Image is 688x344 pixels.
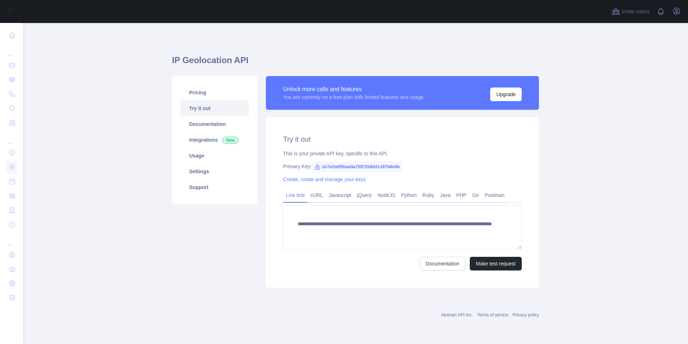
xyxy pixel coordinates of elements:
[283,163,522,170] div: Primary Key:
[6,131,17,145] div: ...
[181,132,249,148] a: Integrations New
[222,137,239,144] span: New
[312,161,402,172] span: cb7e2ddf5bad4a75972b9d2c187b8d4b
[354,189,374,201] a: jQuery
[172,55,539,72] h1: IP Geolocation API
[420,257,465,270] a: Documentation
[610,6,651,17] button: Invite users
[6,232,17,247] div: ...
[181,100,249,116] a: Try it out
[6,43,17,57] div: ...
[326,189,354,201] a: Javascript
[482,189,507,201] a: Postman
[622,8,649,16] span: Invite users
[307,189,326,201] a: cURL
[283,94,424,101] div: You are currently on a free plan with limited features and usage
[513,312,539,317] a: Privacy policy
[181,116,249,132] a: Documentation
[283,150,522,157] div: This is your private API key, specific to this API.
[181,148,249,164] a: Usage
[470,257,522,270] button: Make test request
[477,312,508,317] a: Terms of service
[181,164,249,179] a: Settings
[420,189,437,201] a: Ruby
[283,134,522,144] h2: Try it out
[453,189,469,201] a: PHP
[283,85,424,94] div: Unlock more calls and features
[181,179,249,195] a: Support
[283,189,307,201] a: Live test
[398,189,420,201] a: Python
[283,176,366,182] a: Create, rotate and manage your keys
[181,85,249,100] a: Pricing
[490,88,522,101] button: Upgrade
[374,189,398,201] a: NodeJS
[469,189,482,201] a: Go
[437,189,454,201] a: Java
[441,312,473,317] a: Abstract API Inc.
